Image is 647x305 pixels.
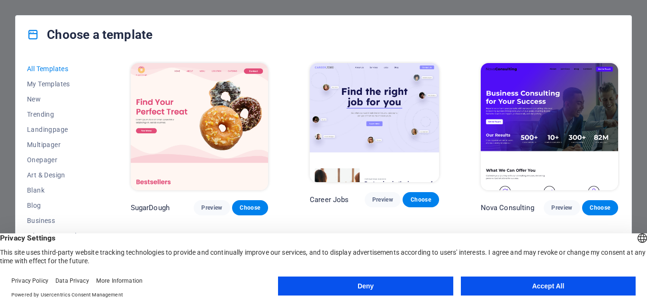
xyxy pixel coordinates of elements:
span: Multipager [27,141,89,148]
span: Business [27,217,89,224]
p: Nova Consulting [481,203,534,213]
button: Onepager [27,152,89,167]
button: Preview [194,200,230,215]
span: Art & Design [27,171,89,179]
span: Preview [201,204,222,212]
button: Trending [27,107,89,122]
span: My Templates [27,80,89,88]
span: Education & Culture [27,232,89,240]
button: Education & Culture [27,228,89,243]
button: Blog [27,198,89,213]
button: Choose [403,192,439,207]
button: Art & Design [27,167,89,183]
button: All Templates [27,61,89,76]
span: Blank [27,186,89,194]
button: Choose [582,200,618,215]
button: Preview [365,192,401,207]
span: Choose [240,204,261,212]
span: Choose [590,204,611,212]
span: Preview [551,204,572,212]
button: Blank [27,183,89,198]
button: New [27,92,89,107]
span: Onepager [27,156,89,164]
button: Landingpage [27,122,89,137]
img: Nova Consulting [481,63,618,190]
span: Choose [410,196,431,203]
p: SugarDough [131,203,170,213]
h4: Choose a template [27,27,153,42]
p: Career Jobs [310,195,349,204]
button: Multipager [27,137,89,152]
span: Blog [27,202,89,209]
img: SugarDough [131,63,268,190]
button: Choose [232,200,268,215]
span: Trending [27,111,89,118]
span: Landingpage [27,126,89,133]
span: All Templates [27,65,89,73]
button: Preview [544,200,580,215]
span: New [27,95,89,103]
button: My Templates [27,76,89,92]
img: Career Jobs [310,63,439,182]
span: Preview [372,196,393,203]
button: Business [27,213,89,228]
